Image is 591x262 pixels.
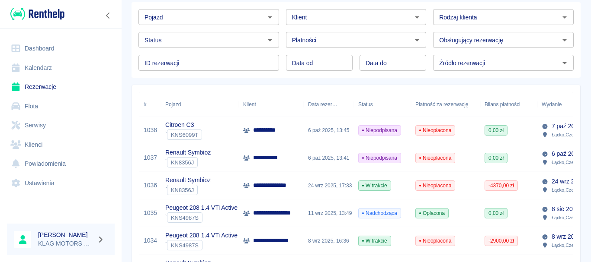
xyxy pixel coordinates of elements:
[416,154,455,162] span: Nieopłacona
[165,129,202,140] div: `
[552,186,591,194] p: Łącko , Czerniec 10
[304,172,354,199] div: 24 wrz 2025, 17:33
[485,182,517,189] span: -4370,00 zł
[359,237,391,245] span: W trakcie
[167,242,202,249] span: KNS4987S
[411,34,423,46] button: Otwórz
[480,92,537,117] div: Bilans płatności
[552,131,591,139] p: Łącko , Czerniec 10
[411,11,423,23] button: Otwórz
[416,182,455,189] span: Nieopłacona
[416,209,448,217] span: Opłacona
[38,239,93,248] p: KLAG MOTORS Rent a Car
[485,154,507,162] span: 0,00 zł
[239,92,304,117] div: Klient
[7,58,115,78] a: Kalendarz
[144,208,157,218] a: 1035
[167,159,197,166] span: KN8356J
[144,92,147,117] div: #
[308,92,337,117] div: Data rezerwacji
[38,230,93,239] h6: [PERSON_NAME]
[359,126,401,134] span: Niepodpisana
[7,39,115,58] a: Dashboard
[416,126,455,134] span: Nieopłacona
[7,174,115,193] a: Ustawienia
[264,11,276,23] button: Otwórz
[161,92,239,117] div: Pojazd
[165,148,211,157] p: Renault Symbioz
[167,215,202,221] span: KNS4987S
[304,199,354,227] div: 11 wrz 2025, 13:49
[416,237,455,245] span: Nieopłacona
[360,55,426,71] input: DD.MM.YYYY
[552,158,591,166] p: Łącko , Czerniec 10
[7,116,115,135] a: Serwisy
[144,181,157,190] a: 1036
[359,209,401,217] span: Nadchodząca
[264,34,276,46] button: Otwórz
[165,203,238,212] p: Peugeot 208 1.4 VTi Active
[165,120,202,129] p: Citroen C3
[485,126,507,134] span: 0,00 zł
[7,77,115,97] a: Rezerwacje
[165,212,238,223] div: `
[286,55,353,71] input: DD.MM.YYYY
[7,7,64,21] a: Renthelp logo
[411,92,480,117] div: Płatność za rezerwację
[359,154,401,162] span: Niepodpisana
[304,117,354,144] div: 6 paź 2025, 13:45
[542,92,562,117] div: Wydanie
[337,98,350,110] button: Sort
[304,92,354,117] div: Data rezerwacji
[243,92,256,117] div: Klient
[139,92,161,117] div: #
[358,92,373,117] div: Status
[7,154,115,174] a: Powiadomienia
[562,98,574,110] button: Sort
[144,153,157,162] a: 1037
[165,92,181,117] div: Pojazd
[102,10,115,21] button: Zwiń nawigację
[559,57,571,69] button: Otwórz
[559,34,571,46] button: Otwórz
[7,97,115,116] a: Flota
[552,241,591,249] p: Łącko , Czerniec 10
[415,92,469,117] div: Płatność za rezerwację
[165,185,211,195] div: `
[165,176,211,185] p: Renault Symbioz
[304,144,354,172] div: 6 paź 2025, 13:41
[144,126,157,135] a: 1038
[359,182,391,189] span: W trakcie
[552,214,591,221] p: Łącko , Czerniec 10
[485,92,520,117] div: Bilans płatności
[165,231,238,240] p: Peugeot 208 1.4 VTi Active
[304,227,354,255] div: 8 wrz 2025, 16:36
[559,11,571,23] button: Otwórz
[167,132,202,138] span: KNS6099T
[165,240,238,250] div: `
[485,209,507,217] span: 0,00 zł
[10,7,64,21] img: Renthelp logo
[7,135,115,155] a: Klienci
[165,157,211,167] div: `
[485,237,517,245] span: -2900,00 zł
[144,236,157,245] a: 1034
[354,92,411,117] div: Status
[167,187,197,193] span: KN8356J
